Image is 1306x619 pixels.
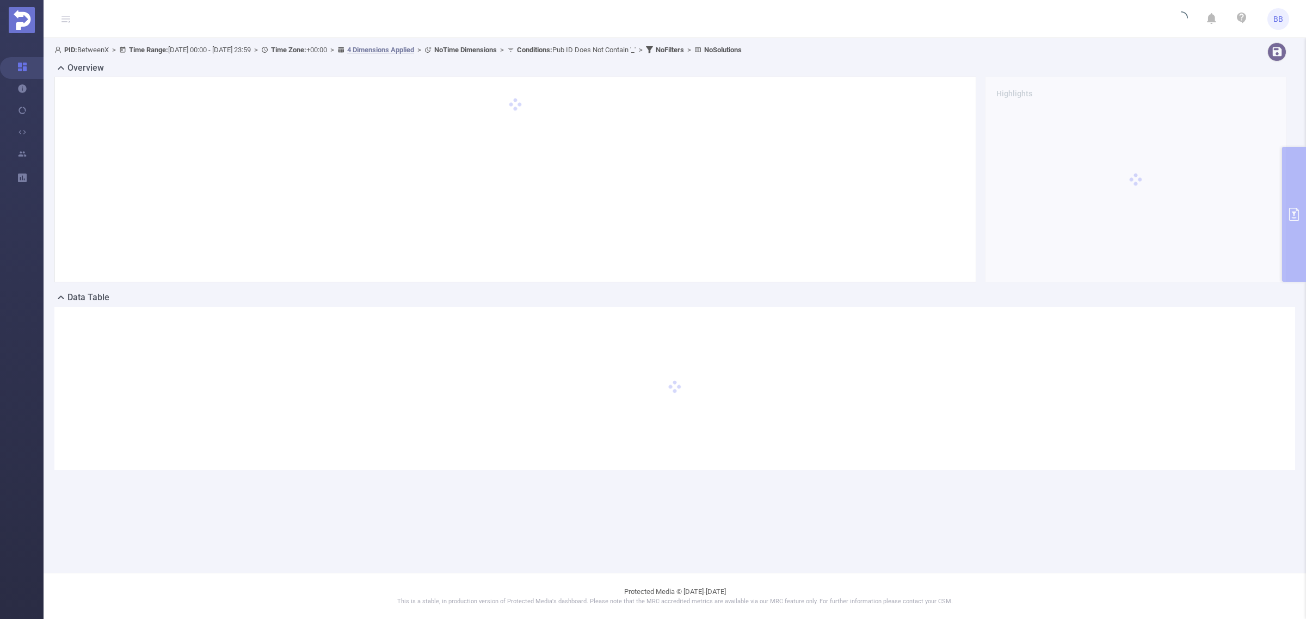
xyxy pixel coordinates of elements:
b: Conditions : [517,46,552,54]
u: 4 Dimensions Applied [347,46,414,54]
h2: Data Table [67,291,109,304]
span: BB [1273,8,1283,30]
b: No Time Dimensions [434,46,497,54]
span: > [251,46,261,54]
b: No Solutions [704,46,742,54]
p: This is a stable, in production version of Protected Media's dashboard. Please note that the MRC ... [71,597,1279,606]
i: icon: loading [1175,11,1188,27]
img: Protected Media [9,7,35,33]
footer: Protected Media © [DATE]-[DATE] [44,573,1306,619]
span: > [684,46,694,54]
span: Pub ID Does Not Contain '_' [517,46,636,54]
b: No Filters [656,46,684,54]
span: > [109,46,119,54]
span: > [327,46,337,54]
b: Time Range: [129,46,168,54]
span: > [414,46,424,54]
i: icon: user [54,46,64,53]
span: > [636,46,646,54]
b: Time Zone: [271,46,306,54]
h2: Overview [67,61,104,75]
b: PID: [64,46,77,54]
span: > [497,46,507,54]
span: BetweenX [DATE] 00:00 - [DATE] 23:59 +00:00 [54,46,742,54]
